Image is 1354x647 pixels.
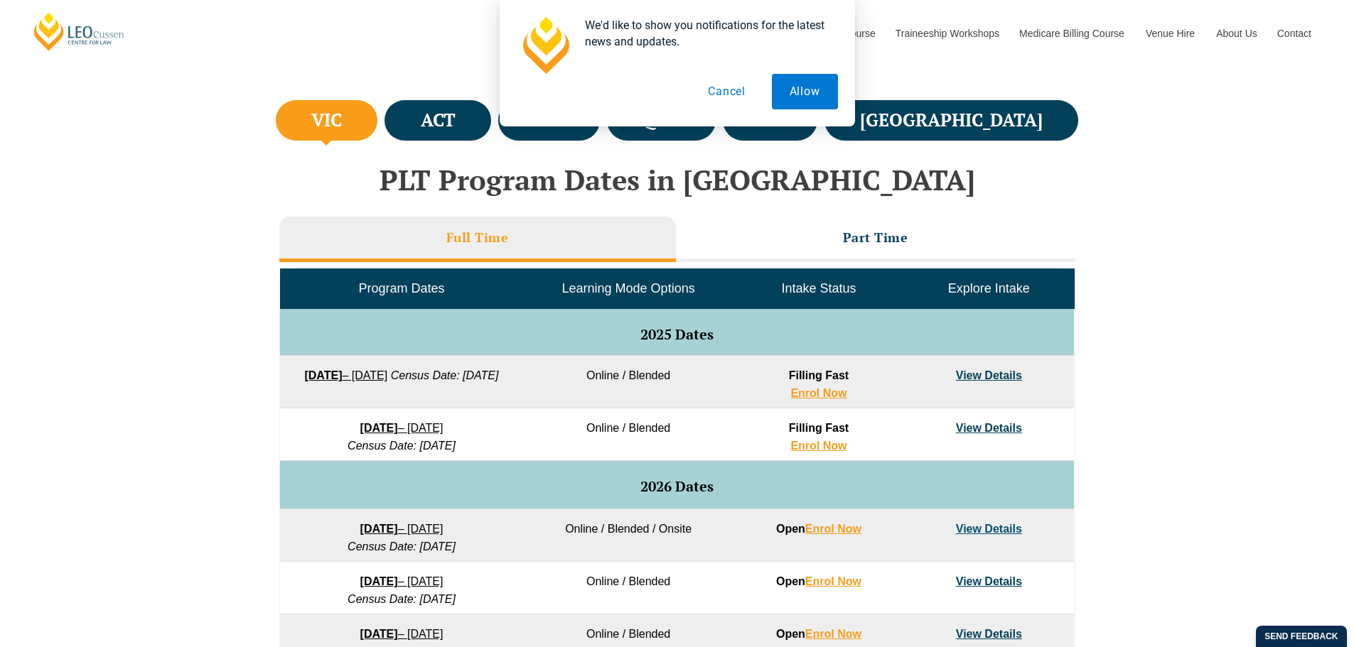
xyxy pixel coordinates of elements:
strong: Open [776,628,861,640]
div: We'd like to show you notifications for the latest news and updates. [574,17,838,50]
a: [DATE]– [DATE] [360,628,444,640]
img: notification icon [517,17,574,74]
strong: Filling Fast [789,422,849,452]
strong: [DATE] [360,628,398,640]
strong: [DATE] [360,523,398,535]
a: Enrol Now [805,628,861,640]
button: Allow [772,74,838,109]
td: Online / Blended [523,562,734,614]
strong: [DATE] [360,422,398,434]
a: [DATE]– [DATE] [360,523,444,535]
span: 2026 Dates [640,477,714,496]
span: Program Dates [358,281,444,295]
a: Enrol Now [790,440,847,452]
a: View Details [956,575,1022,587]
span: Intake Status [781,281,856,295]
strong: [DATE] [304,369,342,381]
strong: [DATE] [360,575,398,587]
span: 2025 Dates [640,325,714,344]
em: Census Date: [DATE] [391,369,499,381]
a: [DATE]– [DATE] [360,422,444,434]
span: Learning Mode Options [562,281,695,295]
strong: Open [776,523,861,535]
a: Enrol Now [805,523,861,535]
a: [DATE]– [DATE] [360,575,444,587]
em: Census Date: [DATE] [348,593,456,605]
strong: Open [776,575,861,587]
a: View Details [956,628,1022,640]
button: Cancel [690,74,763,109]
a: Enrol Now [805,575,861,587]
a: [DATE]– [DATE] [304,369,387,381]
em: Census Date: [DATE] [348,540,456,553]
a: View Details [956,422,1022,434]
a: View Details [956,369,1022,381]
td: Online / Blended [523,408,734,461]
span: Explore Intake [948,281,1030,295]
h3: Full Time [446,229,509,246]
strong: Filling Fast [789,369,849,399]
h3: Part Time [843,229,908,246]
h2: PLT Program Dates in [GEOGRAPHIC_DATA] [272,164,1082,195]
td: Online / Blended / Onsite [523,509,734,562]
em: Census Date: [DATE] [348,440,456,452]
a: Enrol Now [790,387,847,399]
td: Online / Blended [523,356,734,408]
a: View Details [956,523,1022,535]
